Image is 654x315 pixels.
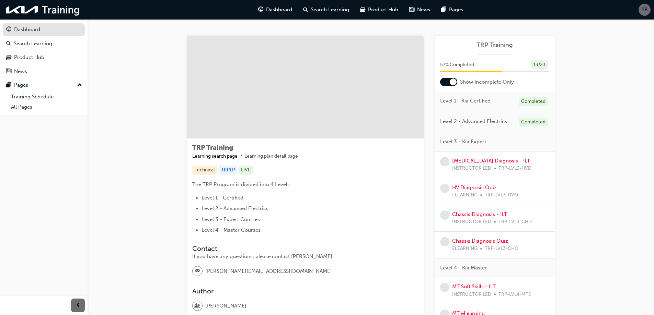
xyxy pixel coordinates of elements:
span: INSTRUCTOR LED [452,218,491,226]
span: prev-icon [76,301,81,310]
button: Pages [3,79,85,92]
div: Completed [519,97,548,106]
a: Chassis Diagnosis - ILT [452,211,507,217]
a: Training Schedule [8,92,85,102]
span: Show Incomplete Only [460,78,514,86]
span: guage-icon [6,27,11,33]
span: TRP-LVL3-CHD [498,218,532,226]
span: Search Learning [311,6,349,14]
span: [PERSON_NAME][EMAIL_ADDRESS][DOMAIN_NAME] [205,267,332,275]
button: DashboardSearch LearningProduct HubNews [3,22,85,79]
span: learningRecordVerb_NONE-icon [440,237,449,246]
div: Pages [14,81,28,89]
h3: Author [192,287,418,295]
span: pages-icon [441,5,446,14]
a: [MEDICAL_DATA] Diagnosis - ILT [452,158,530,164]
a: MT Soft Skills - ILT [452,283,496,290]
a: All Pages [8,102,85,112]
span: learningRecordVerb_NONE-icon [440,210,449,220]
a: guage-iconDashboard [253,3,298,17]
span: ELEARNING [452,191,478,199]
a: Chassis Diagnosis Quiz [452,238,508,244]
div: 13 / 23 [531,60,548,70]
div: Product Hub [14,53,44,61]
button: SB [639,4,651,16]
a: Dashboard [3,23,85,36]
div: Technical [192,166,217,175]
span: Level 3 - Expert Courses [202,216,260,222]
span: Level 4 - Kia Master [440,264,487,272]
h3: Contact [192,245,418,253]
a: HV Diagnosis Quiz [452,184,497,191]
a: pages-iconPages [436,3,469,17]
span: search-icon [6,41,11,47]
span: [PERSON_NAME] [205,302,246,310]
span: up-icon [77,81,82,90]
span: TRP-LVL3-HVQ [485,191,518,199]
div: News [14,68,27,75]
a: search-iconSearch Learning [298,3,355,17]
span: SB [642,6,648,14]
img: kia-training [3,3,82,17]
div: TRPLP [219,166,237,175]
span: search-icon [303,5,308,14]
div: If you have any questions, please contact [PERSON_NAME]. [192,253,418,261]
span: user-icon [195,302,200,311]
span: learningRecordVerb_NONE-icon [440,283,449,292]
span: Level 1 - Kia Certified [440,97,491,105]
span: news-icon [6,69,11,75]
div: Completed [519,118,548,127]
span: Level 4 - Master Courses [202,227,261,233]
span: Level 2 - Advanced Electrics [202,205,268,211]
div: Dashboard [14,26,40,34]
span: email-icon [195,267,200,276]
span: The TRP Program is divided into 4 Levels. [192,181,291,187]
span: car-icon [360,5,365,14]
span: Level 2 - Advanced Electrics [440,118,507,125]
a: News [3,65,85,78]
span: TRP-LVL4-MTS [498,291,531,299]
span: learningRecordVerb_NONE-icon [440,157,449,166]
span: News [417,6,430,14]
span: INSTRUCTOR LED [452,291,491,299]
span: news-icon [409,5,414,14]
span: Level 3 - Kia Expert [440,138,486,146]
div: LIVE [239,166,253,175]
span: car-icon [6,54,11,61]
a: TRP Training [440,41,549,49]
span: guage-icon [258,5,263,14]
span: Product Hub [368,6,398,14]
span: Dashboard [266,6,292,14]
a: Product Hub [3,51,85,64]
a: Learning search page [192,153,238,159]
span: ELEARNING [452,245,478,253]
span: TRP Training [192,144,233,152]
span: TRP-LVL3-CHQ [485,245,518,253]
a: Search Learning [3,37,85,50]
a: news-iconNews [404,3,436,17]
span: 57 % Completed [440,61,474,69]
a: car-iconProduct Hub [355,3,404,17]
span: learningRecordVerb_NONE-icon [440,184,449,193]
span: Level 1 - Certified [202,195,243,201]
span: Pages [449,6,463,14]
div: Search Learning [14,40,52,48]
li: Learning plan detail page [244,153,298,160]
span: TRP-LVL3-HVD [498,165,531,172]
span: INSTRUCTOR LED [452,165,491,172]
span: pages-icon [6,82,11,88]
